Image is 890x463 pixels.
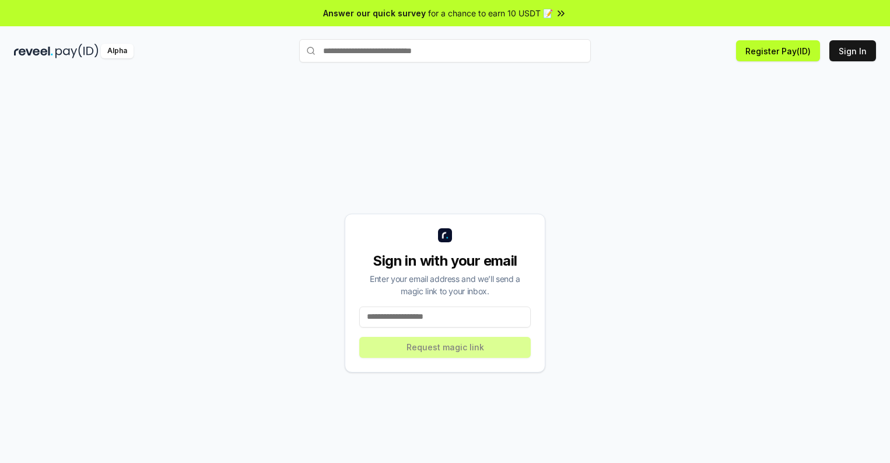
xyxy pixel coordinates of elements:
div: Alpha [101,44,134,58]
div: Enter your email address and we’ll send a magic link to your inbox. [359,273,531,297]
div: Sign in with your email [359,252,531,270]
img: pay_id [55,44,99,58]
button: Register Pay(ID) [736,40,820,61]
img: reveel_dark [14,44,53,58]
span: Answer our quick survey [323,7,426,19]
span: for a chance to earn 10 USDT 📝 [428,7,553,19]
img: logo_small [438,228,452,242]
button: Sign In [829,40,876,61]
